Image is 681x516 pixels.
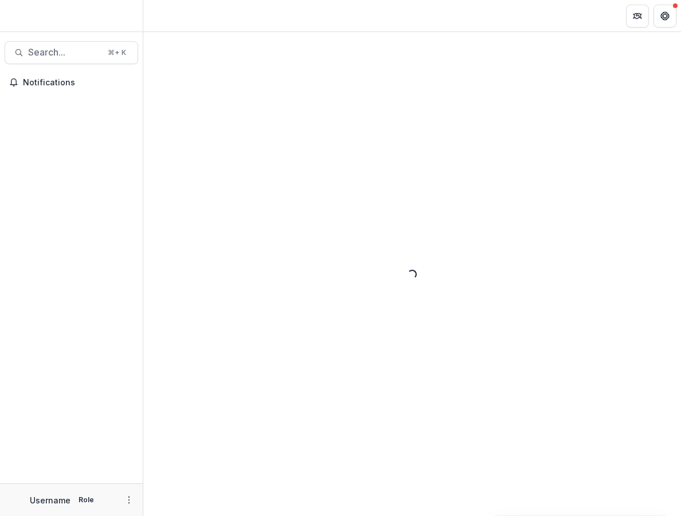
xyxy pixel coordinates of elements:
span: Search... [28,47,101,58]
p: Username [30,494,71,506]
div: ⌘ + K [105,46,128,59]
span: Notifications [23,78,134,88]
button: More [122,493,136,507]
button: Notifications [5,73,138,92]
button: Search... [5,41,138,64]
p: Role [75,495,97,505]
button: Get Help [653,5,676,27]
button: Partners [626,5,649,27]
